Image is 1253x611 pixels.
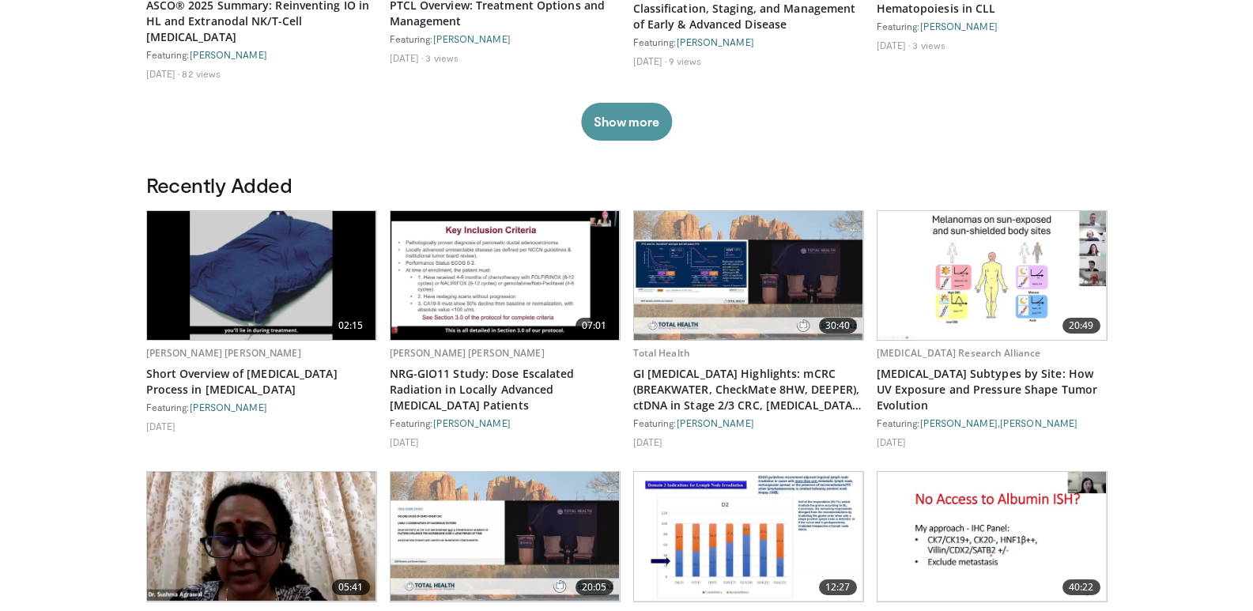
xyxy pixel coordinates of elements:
[146,420,176,432] li: [DATE]
[877,346,1041,360] a: [MEDICAL_DATA] Research Alliance
[146,172,1108,198] h3: Recently Added
[877,436,907,448] li: [DATE]
[146,48,377,61] div: Featuring:
[877,211,1107,340] img: f3ed0f3a-fcc9-4288-8690-bdbe22e54fa0.620x360_q85_upscale.jpg
[877,211,1107,340] a: 20:49
[633,366,864,413] a: GI [MEDICAL_DATA] Highlights: mCRC (BREAKWATER, CheckMate 8HW, DEEPER), ctDNA in Stage 2/3 CRC, [...
[391,472,620,601] a: 20:05
[391,211,620,340] img: e7ac7d76-b7dd-42f4-89cf-5b0f4d334177.620x360_q85_upscale.jpg
[147,472,376,601] a: 05:41
[391,472,620,601] img: 6e724e3e-404d-4bd5-965c-5fd345dfb613.620x360_q85_upscale.jpg
[669,55,701,67] li: 9 views
[877,39,911,51] li: [DATE]
[390,51,424,64] li: [DATE]
[581,103,672,141] button: Show more
[1062,318,1100,334] span: 20:49
[190,49,267,60] a: [PERSON_NAME]
[146,366,377,398] a: Short Overview of [MEDICAL_DATA] Process in [MEDICAL_DATA]
[1000,417,1078,428] a: [PERSON_NAME]
[390,32,621,45] div: Featuring:
[576,318,613,334] span: 07:01
[877,472,1107,601] a: 40:22
[433,417,511,428] a: [PERSON_NAME]
[146,401,377,413] div: Featuring:
[146,67,180,80] li: [DATE]
[390,417,621,429] div: Featuring:
[819,579,857,595] span: 12:27
[877,417,1108,429] div: Featuring: ,
[633,436,663,448] li: [DATE]
[1062,579,1100,595] span: 40:22
[877,20,1108,32] div: Featuring:
[147,472,376,601] img: fba9ce25-69d9-47e4-be39-b7a8ad89af09.620x360_q85_upscale.jpg
[634,472,863,601] a: 12:27
[677,36,754,47] a: [PERSON_NAME]
[576,579,613,595] span: 20:05
[190,402,267,413] a: [PERSON_NAME]
[390,436,420,448] li: [DATE]
[147,211,376,340] a: 02:15
[332,579,370,595] span: 05:41
[633,346,690,360] a: Total Health
[633,417,864,429] div: Featuring:
[877,472,1107,601] img: 3a159552-8aa3-43ad-b92a-6ae951a44cc6.620x360_q85_upscale.jpg
[920,21,998,32] a: [PERSON_NAME]
[912,39,945,51] li: 3 views
[634,211,863,340] img: 0993dfaf-e578-4438-beba-12e17d8baf9b.620x360_q85_upscale.jpg
[147,211,376,340] img: c4063be7-3ef7-43cd-b3f6-50bf0a600efd.620x360_q85_upscale.jpg
[633,55,667,67] li: [DATE]
[391,211,620,340] a: 07:01
[633,36,864,48] div: Featuring:
[819,318,857,334] span: 30:40
[920,417,998,428] a: [PERSON_NAME]
[182,67,221,80] li: 82 views
[433,33,511,44] a: [PERSON_NAME]
[390,346,545,360] a: [PERSON_NAME] [PERSON_NAME]
[425,51,459,64] li: 3 views
[332,318,370,334] span: 02:15
[677,417,754,428] a: [PERSON_NAME]
[634,211,863,340] a: 30:40
[877,366,1108,413] a: [MEDICAL_DATA] Subtypes by Site: How UV Exposure and Pressure Shape Tumor Evolution
[634,472,863,601] img: 01504182-1e49-4879-8c4d-5a0c92a723fe.620x360_q85_upscale.jpg
[390,366,621,413] a: NRG-GIO11 Study: Dose Escalated Radiation in Locally Advanced [MEDICAL_DATA] Patients
[146,346,301,360] a: [PERSON_NAME] [PERSON_NAME]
